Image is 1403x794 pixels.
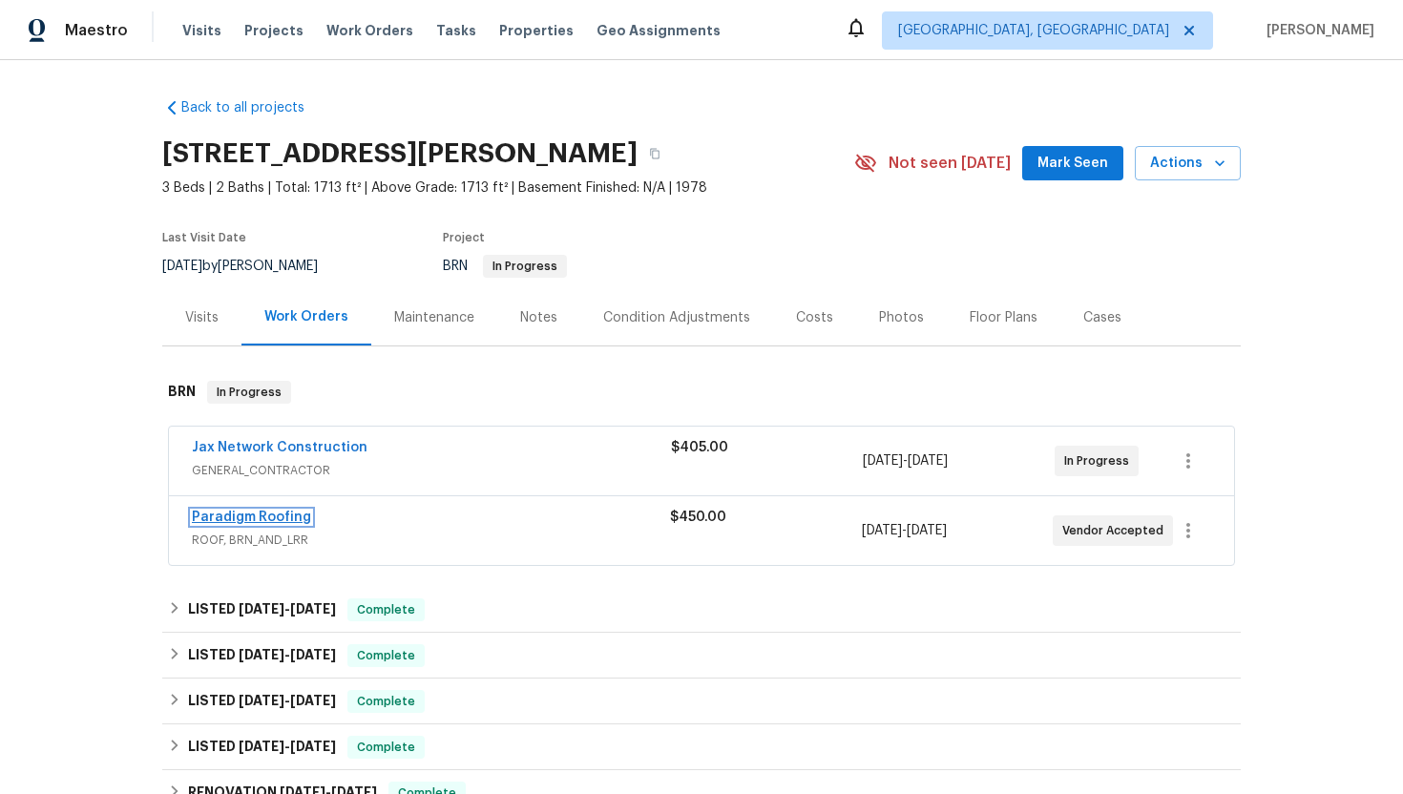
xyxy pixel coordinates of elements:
[162,362,1241,423] div: BRN In Progress
[290,740,336,753] span: [DATE]
[1037,152,1108,176] span: Mark Seen
[192,531,670,550] span: ROOF, BRN_AND_LRR
[162,724,1241,770] div: LISTED [DATE]-[DATE]Complete
[239,602,336,616] span: -
[162,144,638,163] h2: [STREET_ADDRESS][PERSON_NAME]
[162,178,854,198] span: 3 Beds | 2 Baths | Total: 1713 ft² | Above Grade: 1713 ft² | Basement Finished: N/A | 1978
[907,524,947,537] span: [DATE]
[1062,521,1171,540] span: Vendor Accepted
[671,441,728,454] span: $405.00
[1064,451,1137,470] span: In Progress
[264,307,348,326] div: Work Orders
[239,740,336,753] span: -
[603,308,750,327] div: Condition Adjustments
[862,521,947,540] span: -
[162,98,346,117] a: Back to all projects
[597,21,721,40] span: Geo Assignments
[1135,146,1241,181] button: Actions
[162,587,1241,633] div: LISTED [DATE]-[DATE]Complete
[898,21,1169,40] span: [GEOGRAPHIC_DATA], [GEOGRAPHIC_DATA]
[638,136,672,171] button: Copy Address
[1259,21,1374,40] span: [PERSON_NAME]
[290,694,336,707] span: [DATE]
[908,454,948,468] span: [DATE]
[796,308,833,327] div: Costs
[239,740,284,753] span: [DATE]
[192,461,671,480] span: GENERAL_CONTRACTOR
[239,602,284,616] span: [DATE]
[192,511,311,524] a: Paradigm Roofing
[349,738,423,757] span: Complete
[443,260,567,273] span: BRN
[889,154,1011,173] span: Not seen [DATE]
[188,644,336,667] h6: LISTED
[520,308,557,327] div: Notes
[349,692,423,711] span: Complete
[182,21,221,40] span: Visits
[162,255,341,278] div: by [PERSON_NAME]
[185,308,219,327] div: Visits
[290,602,336,616] span: [DATE]
[862,524,902,537] span: [DATE]
[239,694,284,707] span: [DATE]
[162,633,1241,679] div: LISTED [DATE]-[DATE]Complete
[436,24,476,37] span: Tasks
[209,383,289,402] span: In Progress
[670,511,726,524] span: $450.00
[162,679,1241,724] div: LISTED [DATE]-[DATE]Complete
[1150,152,1225,176] span: Actions
[394,308,474,327] div: Maintenance
[326,21,413,40] span: Work Orders
[485,261,565,272] span: In Progress
[239,694,336,707] span: -
[863,451,948,470] span: -
[188,690,336,713] h6: LISTED
[349,600,423,619] span: Complete
[162,260,202,273] span: [DATE]
[879,308,924,327] div: Photos
[970,308,1037,327] div: Floor Plans
[349,646,423,665] span: Complete
[290,648,336,661] span: [DATE]
[239,648,284,661] span: [DATE]
[188,736,336,759] h6: LISTED
[162,232,246,243] span: Last Visit Date
[239,648,336,661] span: -
[863,454,903,468] span: [DATE]
[499,21,574,40] span: Properties
[1083,308,1121,327] div: Cases
[244,21,304,40] span: Projects
[1022,146,1123,181] button: Mark Seen
[443,232,485,243] span: Project
[192,441,367,454] a: Jax Network Construction
[168,381,196,404] h6: BRN
[188,598,336,621] h6: LISTED
[65,21,128,40] span: Maestro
